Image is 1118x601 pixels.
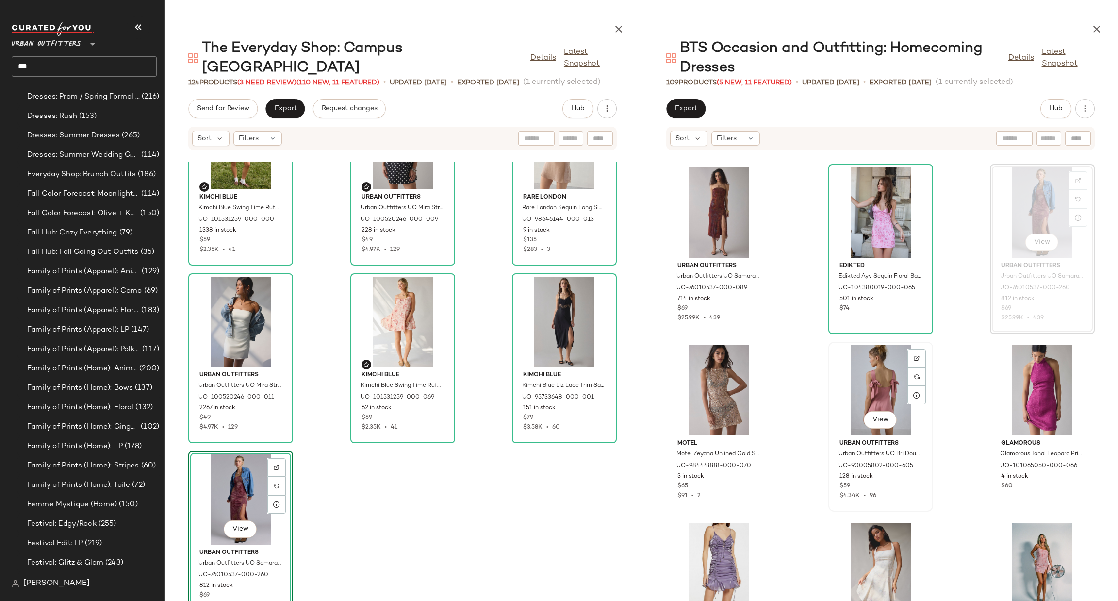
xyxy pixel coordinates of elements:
[361,393,434,402] span: UO-101531259-000-069
[839,493,860,499] span: $4.34K
[838,284,915,293] span: UO-104380019-000-065
[832,167,930,258] img: 104380019_065_m
[139,247,155,258] span: (35)
[136,169,156,180] span: (186)
[27,402,133,413] span: Family of Prints (Home): Floral
[188,78,379,88] div: Products
[199,236,210,245] span: $59
[380,247,390,253] span: •
[530,52,556,64] a: Details
[717,134,737,144] span: Filters
[1000,284,1070,293] span: UO-76010537-000-260
[138,208,159,219] span: (150)
[914,374,920,380] img: svg%3e
[228,424,238,431] span: 129
[1049,105,1063,113] span: Hub
[839,262,922,270] span: Edikted
[670,345,768,435] img: 98444888_070_b
[839,482,850,491] span: $59
[198,216,274,224] span: UO-101531259-000-000
[709,315,720,321] span: 439
[717,79,792,86] span: (5 New, 11 Featured)
[802,78,859,88] p: updated [DATE]
[361,216,438,224] span: UO-100520246-000-009
[27,111,77,122] span: Dresses: Rush
[1000,450,1083,459] span: Glamorous Tonal Leopard Print Satin High-Neck Halter Mini Dress in Deep Orchid Leopard, Women's a...
[27,557,103,568] span: Festival: Glitz & Glam
[562,99,593,118] button: Hub
[27,460,139,471] span: Family of Prints (Home): Stripes
[229,247,235,253] span: 41
[383,77,386,88] span: •
[523,247,537,253] span: $283
[523,193,606,202] span: Rare London
[12,22,94,36] img: cfy_white_logo.C9jOOHJF.svg
[239,134,259,144] span: Filters
[27,208,138,219] span: Fall Color Forecast: Olive + Khaki
[27,285,142,297] span: Family of Prints (Apparel): Camo
[219,247,229,253] span: •
[543,424,552,431] span: •
[451,77,453,88] span: •
[199,247,219,253] span: $2.35K
[27,305,139,316] span: Family of Prints (Apparel): Florals
[677,472,704,481] span: 3 in stock
[199,371,282,380] span: Urban Outfitters
[677,482,688,491] span: $65
[27,266,140,277] span: Family of Prints (Apparel): Animal Print
[27,150,139,161] span: Dresses: Summer Wedding Guest
[27,227,117,238] span: Fall Hub: Cozy Everything
[677,295,710,303] span: 714 in stock
[361,382,443,390] span: Kimchi Blue Swing Time Ruffle Babydoll Mini Dress in Strawberry Tone, Women's at Urban Outfitters
[914,355,920,361] img: svg%3e
[188,99,258,118] button: Send for Review
[697,493,701,499] span: 2
[523,424,543,431] span: $3.58K
[201,184,207,190] img: svg%3e
[198,204,281,213] span: Kimchi Blue Swing Time Ruffle Babydoll Mini Dress in Lace Floral, Women's at Urban Outfitters
[27,480,130,491] span: Family of Prints (Home): Toile
[274,483,279,489] img: svg%3e
[390,247,400,253] span: 129
[700,315,709,321] span: •
[139,460,156,471] span: (60)
[321,105,378,113] span: Request changes
[552,424,560,431] span: 60
[120,130,140,141] span: (265)
[27,421,139,433] span: Family of Prints (Home): Gingham & Plaid
[224,520,257,538] button: View
[1075,178,1081,184] img: svg%3e
[192,277,290,367] img: 100520246_011_b
[27,188,139,200] span: Fall Color Forecast: Moonlight Hues
[1042,47,1095,70] a: Latest Snapshot
[547,247,550,253] span: 3
[117,499,138,510] span: (150)
[522,382,605,390] span: Kimchi Blue Liz Lace Trim Satin Slip Midi Dress in Black, Women's at Urban Outfitters
[296,79,379,86] span: (110 New, 11 Featured)
[666,79,679,86] span: 109
[1001,439,1084,448] span: Glamorous
[140,344,159,355] span: (117)
[139,188,159,200] span: (114)
[363,184,369,190] img: svg%3e
[313,99,386,118] button: Request changes
[197,105,249,113] span: Send for Review
[676,284,747,293] span: UO-76010537-000-089
[140,266,159,277] span: (129)
[362,236,373,245] span: $49
[666,78,792,88] div: Products
[139,150,159,161] span: (114)
[666,39,1008,78] div: BTS Occasion and Outfitting: Homecoming Dresses
[571,105,585,113] span: Hub
[1000,462,1077,470] span: UO-101065050-000-066
[677,315,700,321] span: $25.99K
[839,439,922,448] span: Urban Outfitters
[1025,234,1058,251] button: View
[1001,482,1013,491] span: $60
[265,99,305,118] button: Export
[192,454,290,545] img: 76010537_260_b
[27,324,129,335] span: Family of Prints (Apparel): LP
[354,277,452,367] img: 101531259_069_b
[27,247,139,258] span: Fall Hub: Fall Going Out Outfits
[666,53,676,63] img: svg%3e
